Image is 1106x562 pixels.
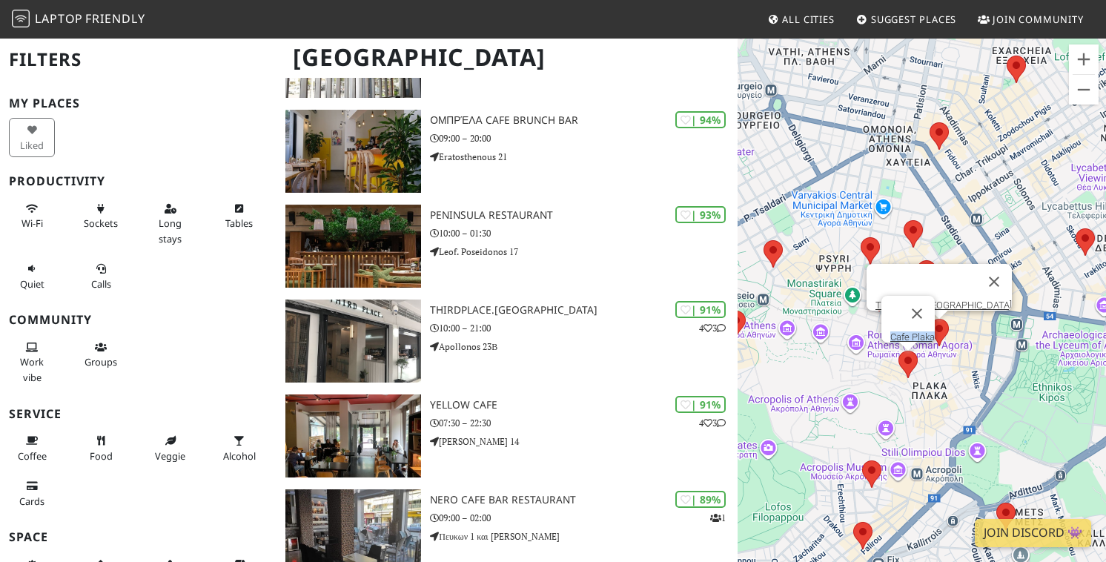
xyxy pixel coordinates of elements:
[9,96,268,110] h3: My Places
[9,407,268,421] h3: Service
[78,257,124,296] button: Calls
[430,209,737,222] h3: Peninsula Restaurant
[875,300,1012,311] a: Thirdplace.[GEOGRAPHIC_DATA]
[85,355,117,368] span: Group tables
[1069,75,1099,105] button: Zoom out
[430,245,737,259] p: Leof. Poseidonos 17
[9,530,268,544] h3: Space
[675,206,726,223] div: | 93%
[78,196,124,236] button: Sockets
[148,196,193,251] button: Long stays
[90,449,113,463] span: Food
[223,449,256,463] span: Alcohol
[430,321,737,335] p: 10:00 – 21:00
[9,257,55,296] button: Quiet
[84,216,118,230] span: Power sockets
[285,394,421,477] img: Yellow Cafe
[78,335,124,374] button: Groups
[430,511,737,525] p: 09:00 – 02:00
[285,110,421,193] img: Ομπρέλα Cafe Brunch Bar
[871,13,957,26] span: Suggest Places
[430,114,737,127] h3: Ομπρέλα Cafe Brunch Bar
[710,511,726,525] p: 1
[281,37,735,78] h1: [GEOGRAPHIC_DATA]
[91,277,111,291] span: Video/audio calls
[216,196,262,236] button: Tables
[18,449,47,463] span: Coffee
[430,131,737,145] p: 09:00 – 20:00
[285,300,421,383] img: Thirdplace.Athens
[225,216,253,230] span: Work-friendly tables
[9,174,268,188] h3: Productivity
[430,416,737,430] p: 07:30 – 22:30
[675,111,726,128] div: | 94%
[430,150,737,164] p: Eratosthenous 21
[430,434,737,449] p: [PERSON_NAME] 14
[148,429,193,468] button: Veggie
[19,495,44,508] span: Credit cards
[430,529,737,543] p: Πευκων 1 και [PERSON_NAME]
[85,10,145,27] span: Friendly
[155,449,185,463] span: Veggie
[9,429,55,468] button: Coffee
[675,491,726,508] div: | 89%
[276,394,738,477] a: Yellow Cafe | 91% 43 Yellow Cafe 07:30 – 22:30 [PERSON_NAME] 14
[976,264,1012,300] button: Close
[430,340,737,354] p: Apollonos 23Β
[993,13,1084,26] span: Join Community
[850,6,963,33] a: Suggest Places
[699,416,726,430] p: 4 3
[21,216,43,230] span: Stable Wi-Fi
[276,205,738,288] a: Peninsula Restaurant | 93% Peninsula Restaurant 10:00 – 01:30 Leof. Poseidonos 17
[430,304,737,317] h3: Thirdplace.[GEOGRAPHIC_DATA]
[285,205,421,288] img: Peninsula Restaurant
[78,429,124,468] button: Food
[890,331,935,343] a: Cafe Plaka
[12,7,145,33] a: LaptopFriendly LaptopFriendly
[761,6,841,33] a: All Cities
[972,6,1090,33] a: Join Community
[9,474,55,513] button: Cards
[1069,44,1099,74] button: Zoom in
[899,296,935,331] button: Close
[216,429,262,468] button: Alcohol
[430,494,737,506] h3: Nero Cafe Bar Restaurant
[782,13,835,26] span: All Cities
[699,321,726,335] p: 4 3
[430,226,737,240] p: 10:00 – 01:30
[9,37,268,82] h2: Filters
[20,277,44,291] span: Quiet
[276,110,738,193] a: Ομπρέλα Cafe Brunch Bar | 94% Ομπρέλα Cafe Brunch Bar 09:00 – 20:00 Eratosthenous 21
[20,355,44,383] span: People working
[12,10,30,27] img: LaptopFriendly
[9,335,55,389] button: Work vibe
[276,300,738,383] a: Thirdplace.Athens | 91% 43 Thirdplace.[GEOGRAPHIC_DATA] 10:00 – 21:00 Apollonos 23Β
[675,301,726,318] div: | 91%
[9,196,55,236] button: Wi-Fi
[35,10,83,27] span: Laptop
[675,396,726,413] div: | 91%
[159,216,182,245] span: Long stays
[9,313,268,327] h3: Community
[430,399,737,411] h3: Yellow Cafe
